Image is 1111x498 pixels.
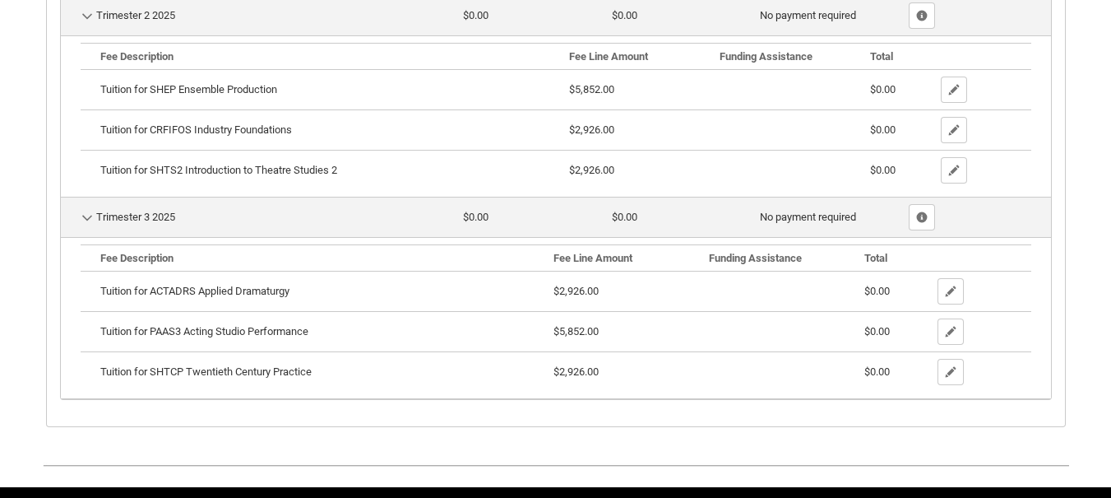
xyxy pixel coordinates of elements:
lightning-formatted-number: $0.00 [612,211,637,223]
b: Fee Line Amount [569,50,648,63]
lightning-formatted-number: $0.00 [463,211,488,223]
b: Funding Assistance [720,50,812,63]
lightning-formatted-number: $2,926.00 [553,365,599,378]
lightning-formatted-number: $0.00 [864,325,890,337]
b: Fee Description [100,252,174,264]
b: Funding Assistance [709,252,802,264]
lightning-formatted-number: $0.00 [463,9,488,21]
lightning-formatted-number: $0.00 [870,123,896,136]
lightning-formatted-number: $2,926.00 [553,285,599,297]
button: Show Fee Lines [909,204,935,230]
lightning-formatted-number: $0.00 [870,83,896,95]
div: Tuition for ACTADRS Applied Dramaturgy [100,283,541,300]
div: Tuition for SHTS2 Introduction to Theatre Studies 2 [100,162,556,179]
lightning-formatted-number: $2,926.00 [569,123,614,136]
b: Total [870,50,893,63]
td: No payment required [753,197,902,237]
lightning-formatted-number: $5,852.00 [569,83,614,95]
lightning-formatted-number: $2,926.00 [569,164,614,176]
lightning-formatted-number: $0.00 [864,365,890,378]
lightning-formatted-number: $5,852.00 [553,325,599,337]
b: Fee Line Amount [553,252,632,264]
img: REDU_GREY_LINE [43,457,1069,474]
lightning-formatted-number: $0.00 [612,9,637,21]
button: Show Fee Lines [909,2,935,29]
lightning-formatted-number: $0.00 [870,164,896,176]
td: Trimester 3 2025 [61,197,457,237]
b: Total [864,252,887,264]
div: Tuition for PAAS3 Acting Studio Performance [100,323,541,340]
div: Tuition for SHEP Ensemble Production [100,81,556,98]
button: Hide Details [81,9,94,23]
b: Fee Description [100,50,174,63]
button: Hide Details [81,211,94,225]
div: Tuition for SHTCP Twentieth Century Practice [100,364,541,380]
div: Tuition for CRFIFOS Industry Foundations [100,122,556,138]
lightning-formatted-number: $0.00 [864,285,890,297]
